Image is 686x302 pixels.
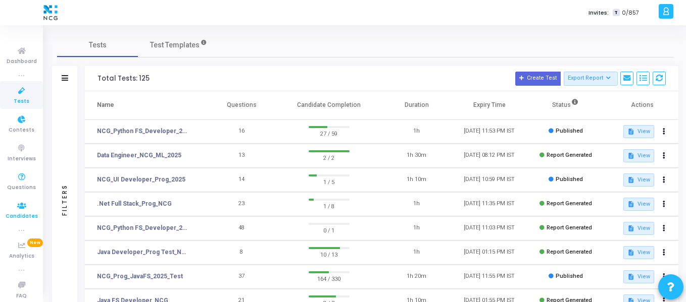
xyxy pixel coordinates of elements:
[380,192,453,216] td: 1h
[453,119,526,144] td: [DATE] 11:53 PM IST
[627,176,634,184] mat-icon: description
[9,126,34,135] span: Contests
[97,248,190,257] a: Java Developer_Prog Test_NCG
[556,176,583,183] span: Published
[27,238,43,247] span: New
[309,249,350,259] span: 10 / 13
[547,249,592,255] span: Report Generated
[380,119,453,144] td: 1h
[380,240,453,265] td: 1h
[627,249,634,256] mat-icon: description
[623,270,654,283] button: View
[453,91,526,119] th: Expiry Time
[627,225,634,232] mat-icon: description
[623,246,654,259] button: View
[309,152,350,162] span: 2 / 2
[7,184,36,192] span: Questions
[623,149,654,162] button: View
[453,168,526,192] td: [DATE] 10:59 PM IST
[453,216,526,240] td: [DATE] 11:03 PM IST
[526,91,606,119] th: Status
[89,40,107,50] span: Tests
[589,9,609,17] label: Invites:
[97,223,190,232] a: NCG_Python FS_Developer_2025
[97,127,190,136] a: NCG_Python FS_Developer_2025
[14,97,29,106] span: Tests
[309,225,350,235] span: 0 / 1
[205,91,278,119] th: Questions
[627,152,634,159] mat-icon: description
[380,265,453,289] td: 1h 20m
[205,192,278,216] td: 23
[623,198,654,211] button: View
[9,252,34,261] span: Analytics
[627,273,634,280] mat-icon: description
[622,9,639,17] span: 0/857
[278,91,380,119] th: Candidate Completion
[97,151,181,160] a: Data Engineer_NCG_ML_2025
[453,265,526,289] td: [DATE] 11:55 PM IST
[547,224,592,231] span: Report Generated
[627,201,634,208] mat-icon: description
[547,152,592,158] span: Report Generated
[97,175,185,184] a: NCG_UI Developer_Prog_2025
[205,216,278,240] td: 48
[623,173,654,187] button: View
[8,155,36,163] span: Interviews
[623,222,654,235] button: View
[205,168,278,192] td: 14
[60,144,69,255] div: Filters
[150,40,200,50] span: Test Templates
[16,292,27,300] span: FAQ
[41,3,60,23] img: logo
[309,176,350,187] span: 1 / 5
[309,273,350,283] span: 164 / 330
[380,91,453,119] th: Duration
[547,200,592,207] span: Report Generated
[380,144,453,168] td: 1h 30m
[6,212,38,221] span: Candidates
[205,265,278,289] td: 37
[453,192,526,216] td: [DATE] 11:35 PM IST
[627,128,634,135] mat-icon: description
[556,273,583,279] span: Published
[556,128,583,134] span: Published
[205,240,278,265] td: 8
[380,216,453,240] td: 1h
[7,57,37,66] span: Dashboard
[380,168,453,192] td: 1h 10m
[613,9,619,17] span: T
[564,72,618,86] button: Export Report
[606,91,678,119] th: Actions
[97,75,150,83] div: Total Tests: 125
[205,119,278,144] td: 16
[515,72,561,86] button: Create Test
[205,144,278,168] td: 13
[623,125,654,138] button: View
[453,240,526,265] td: [DATE] 01:15 PM IST
[309,128,350,138] span: 27 / 59
[453,144,526,168] td: [DATE] 08:12 PM IST
[85,91,205,119] th: Name
[309,201,350,211] span: 1 / 8
[97,199,172,208] a: .Net Full Stack_Prog_NCG
[97,272,183,281] a: NCG_Prog_JavaFS_2025_Test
